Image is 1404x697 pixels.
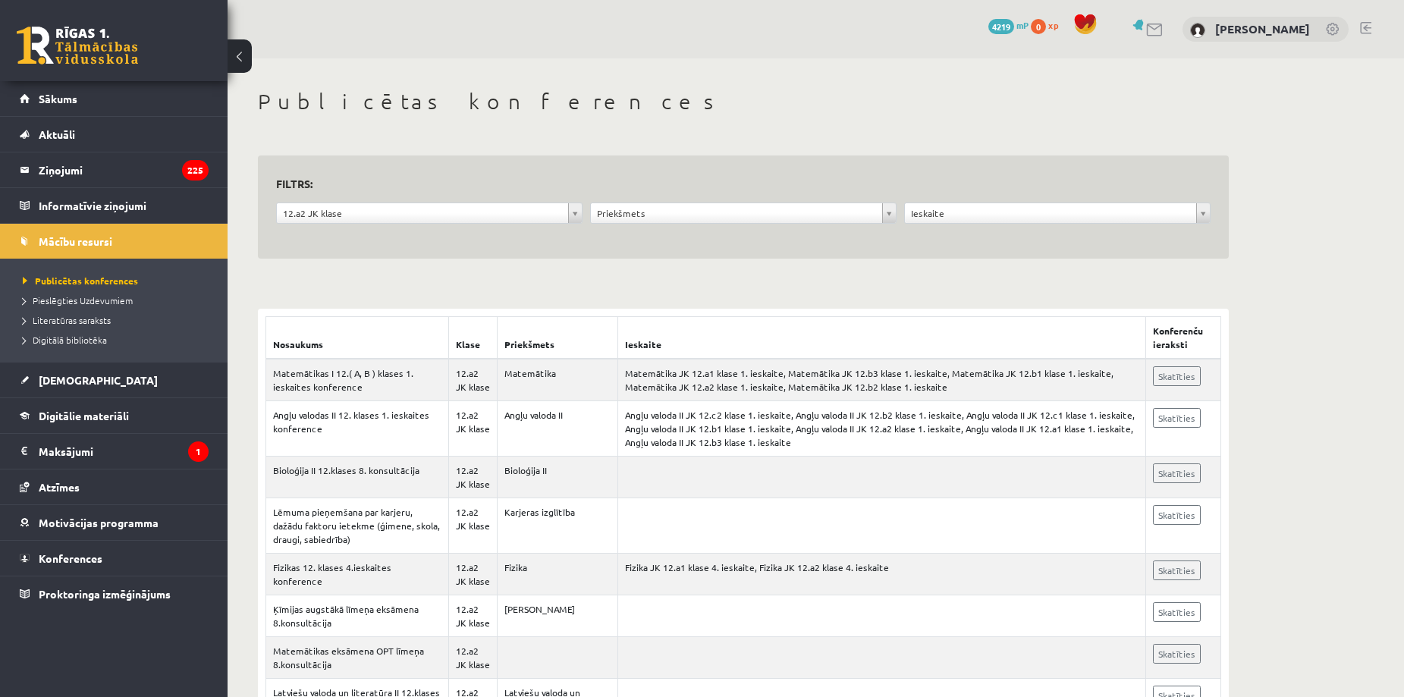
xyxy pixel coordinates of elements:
[266,401,449,457] td: Angļu valodas II 12. klases 1. ieskaites konference
[39,373,158,387] span: [DEMOGRAPHIC_DATA]
[266,595,449,637] td: Ķīmijas augstākā līmeņa eksāmena 8.konsultācija
[266,359,449,401] td: Matemātikas I 12.( A, B ) klases 1. ieskaites konference
[449,554,498,595] td: 12.a2 JK klase
[618,401,1146,457] td: Angļu valoda II JK 12.c2 klase 1. ieskaite, Angļu valoda II JK 12.b2 klase 1. ieskaite, Angļu val...
[1153,366,1201,386] a: Skatīties
[449,401,498,457] td: 12.a2 JK klase
[1146,317,1221,359] th: Konferenču ieraksti
[1153,505,1201,525] a: Skatīties
[23,294,212,307] a: Pieslēgties Uzdevumiem
[39,152,209,187] legend: Ziņojumi
[449,637,498,679] td: 12.a2 JK klase
[1153,560,1201,580] a: Skatīties
[277,203,582,223] a: 12.a2 JK klase
[39,480,80,494] span: Atzīmes
[20,576,209,611] a: Proktoringa izmēģinājums
[23,274,212,287] a: Publicētas konferences
[39,551,102,565] span: Konferences
[39,127,75,141] span: Aktuāli
[188,441,209,462] i: 1
[20,81,209,116] a: Sākums
[1215,21,1310,36] a: [PERSON_NAME]
[17,27,138,64] a: Rīgas 1. Tālmācības vidusskola
[23,313,212,327] a: Literatūras saraksts
[266,637,449,679] td: Matemātikas eksāmena OPT līmeņa 8.konsultācija
[498,359,618,401] td: Matemātika
[449,457,498,498] td: 12.a2 JK klase
[1016,19,1029,31] span: mP
[23,334,107,346] span: Digitālā bibliotēka
[39,92,77,105] span: Sākums
[498,554,618,595] td: Fizika
[20,363,209,397] a: [DEMOGRAPHIC_DATA]
[449,498,498,554] td: 12.a2 JK klase
[20,434,209,469] a: Maksājumi1
[20,469,209,504] a: Atzīmes
[1048,19,1058,31] span: xp
[39,587,171,601] span: Proktoringa izmēģinājums
[39,434,209,469] legend: Maksājumi
[20,188,209,223] a: Informatīvie ziņojumi
[498,457,618,498] td: Bioloģija II
[1031,19,1066,31] a: 0 xp
[498,498,618,554] td: Karjeras izglītība
[618,359,1146,401] td: Matemātika JK 12.a1 klase 1. ieskaite, Matemātika JK 12.b3 klase 1. ieskaite, Matemātika JK 12.b1...
[182,160,209,181] i: 225
[1031,19,1046,34] span: 0
[276,174,1192,194] h3: Filtrs:
[1153,602,1201,622] a: Skatīties
[498,401,618,457] td: Angļu valoda II
[266,498,449,554] td: Lēmuma pieņemšana par karjeru, dažādu faktoru ietekme (ģimene, skola, draugi, sabiedrība)
[591,203,896,223] a: Priekšmets
[1190,23,1205,38] img: Steisija Šakirova
[39,409,129,422] span: Digitālie materiāli
[618,317,1146,359] th: Ieskaite
[20,505,209,540] a: Motivācijas programma
[23,314,111,326] span: Literatūras saraksts
[1153,463,1201,483] a: Skatīties
[1153,644,1201,664] a: Skatīties
[20,117,209,152] a: Aktuāli
[449,359,498,401] td: 12.a2 JK klase
[39,234,112,248] span: Mācību resursi
[449,317,498,359] th: Klase
[23,275,138,287] span: Publicētas konferences
[498,317,618,359] th: Priekšmets
[20,152,209,187] a: Ziņojumi225
[20,224,209,259] a: Mācību resursi
[258,89,1229,115] h1: Publicētas konferences
[20,398,209,433] a: Digitālie materiāli
[266,317,449,359] th: Nosaukums
[266,457,449,498] td: Bioloģija II 12.klases 8. konsultācija
[1153,408,1201,428] a: Skatīties
[283,203,562,223] span: 12.a2 JK klase
[988,19,1014,34] span: 4219
[911,203,1190,223] span: Ieskaite
[20,541,209,576] a: Konferences
[39,516,159,529] span: Motivācijas programma
[498,595,618,637] td: [PERSON_NAME]
[905,203,1210,223] a: Ieskaite
[39,188,209,223] legend: Informatīvie ziņojumi
[597,203,876,223] span: Priekšmets
[266,554,449,595] td: Fizikas 12. klases 4.ieskaites konference
[618,554,1146,595] td: Fizika JK 12.a1 klase 4. ieskaite, Fizika JK 12.a2 klase 4. ieskaite
[23,333,212,347] a: Digitālā bibliotēka
[449,595,498,637] td: 12.a2 JK klase
[23,294,133,306] span: Pieslēgties Uzdevumiem
[988,19,1029,31] a: 4219 mP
